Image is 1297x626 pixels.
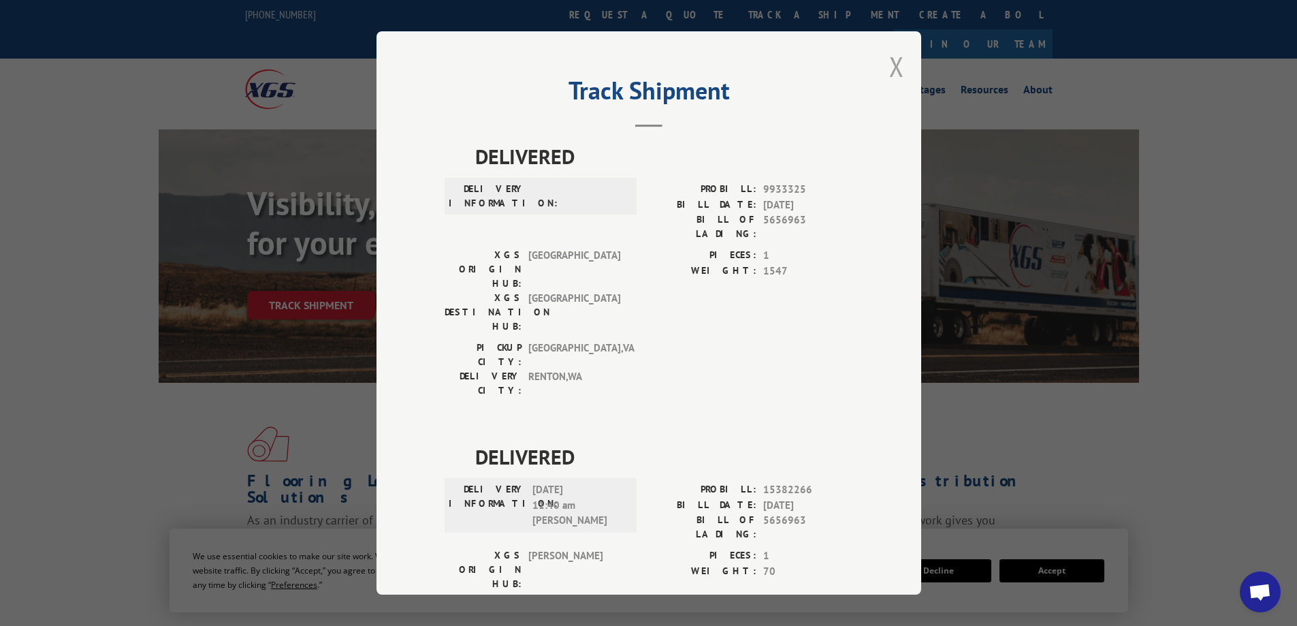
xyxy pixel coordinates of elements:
[763,548,853,564] span: 1
[649,182,756,198] label: PROBILL:
[445,291,522,334] label: XGS DESTINATION HUB:
[763,498,853,514] span: [DATE]
[649,548,756,564] label: PIECES:
[445,81,853,107] h2: Track Shipment
[763,264,853,279] span: 1547
[528,291,620,334] span: [GEOGRAPHIC_DATA]
[445,548,522,591] label: XGS ORIGIN HUB:
[649,198,756,213] label: BILL DATE:
[763,248,853,264] span: 1
[449,482,526,529] label: DELIVERY INFORMATION:
[532,482,624,529] span: [DATE] 11:40 am [PERSON_NAME]
[449,182,526,210] label: DELIVERY INFORMATION:
[528,369,620,398] span: RENTON , WA
[649,248,756,264] label: PIECES:
[649,213,756,241] label: BILL OF LADING:
[763,198,853,213] span: [DATE]
[475,141,853,172] span: DELIVERED
[649,498,756,514] label: BILL DATE:
[475,441,853,472] span: DELIVERED
[445,369,522,398] label: DELIVERY CITY:
[763,564,853,580] span: 70
[445,248,522,291] label: XGS ORIGIN HUB:
[889,48,904,84] button: Close modal
[649,482,756,498] label: PROBILL:
[1240,572,1281,612] div: Open chat
[528,248,620,291] span: [GEOGRAPHIC_DATA]
[528,341,620,369] span: [GEOGRAPHIC_DATA] , VA
[763,513,853,542] span: 5656963
[763,482,853,498] span: 15382266
[445,341,522,369] label: PICKUP CITY:
[649,564,756,580] label: WEIGHT:
[763,213,853,241] span: 5656963
[528,548,620,591] span: [PERSON_NAME]
[649,513,756,542] label: BILL OF LADING:
[763,182,853,198] span: 9933325
[649,264,756,279] label: WEIGHT:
